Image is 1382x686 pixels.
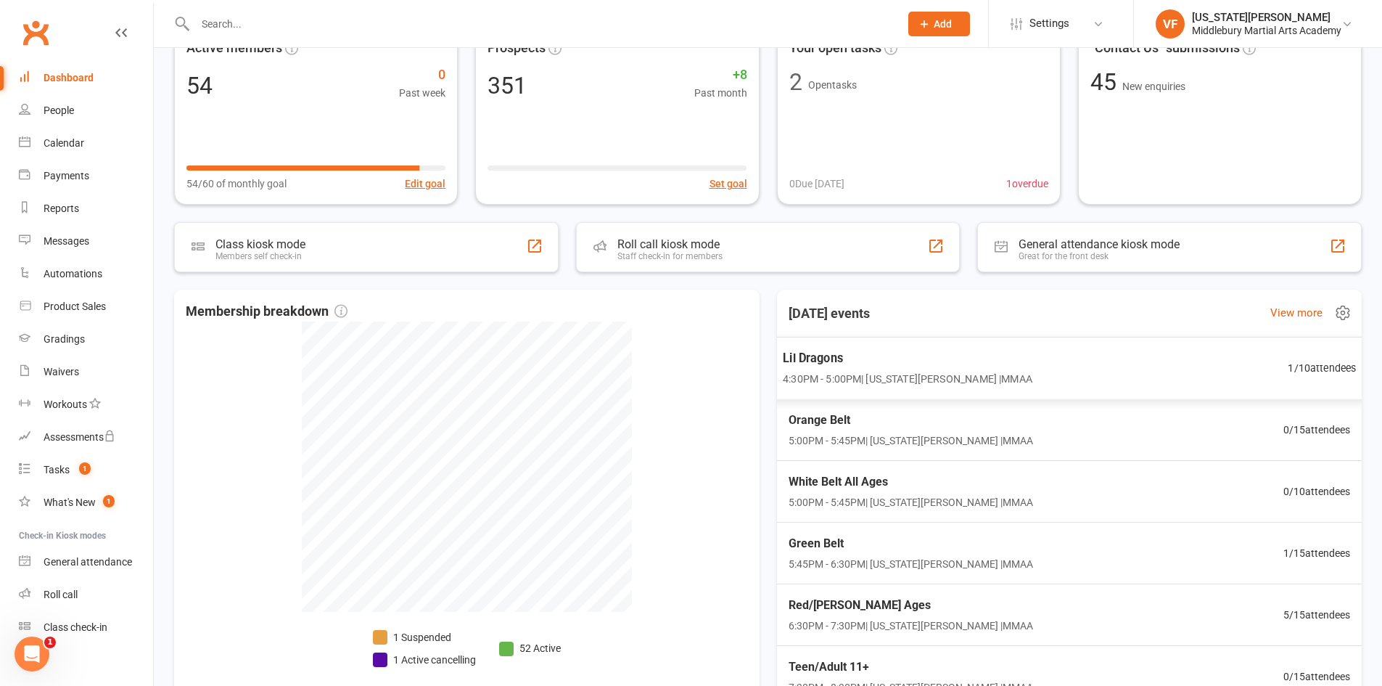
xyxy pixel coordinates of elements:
[399,65,445,86] span: 0
[19,62,153,94] a: Dashboard
[1090,38,1240,59] span: "Contact Us" submissions
[789,70,802,94] div: 2
[19,94,153,127] a: People
[789,433,1033,449] span: 5:00PM - 5:45PM | [US_STATE][PERSON_NAME] | MMAA
[103,495,115,507] span: 1
[1192,11,1341,24] div: [US_STATE][PERSON_NAME]
[694,65,747,86] span: +8
[15,637,49,671] iframe: Intercom live chat
[44,366,79,377] div: Waivers
[19,225,153,258] a: Messages
[405,176,445,192] button: Edit goal
[1156,9,1185,38] div: VF
[44,431,115,443] div: Assessments
[1283,607,1350,623] span: 5 / 15 attendees
[44,268,102,279] div: Automations
[19,546,153,579] a: General attendance kiosk mode
[783,371,1032,388] span: 4:30PM - 5:00PM | [US_STATE][PERSON_NAME] | MMAA
[44,301,106,312] div: Product Sales
[19,611,153,644] a: Class kiosk mode
[617,251,723,261] div: Staff check-in for members
[1090,68,1122,96] span: 45
[694,85,747,101] span: Past month
[44,137,84,149] div: Calendar
[19,579,153,611] a: Roll call
[1283,545,1350,561] span: 1 / 15 attendees
[44,399,87,410] div: Workouts
[1029,7,1069,40] span: Settings
[789,473,1033,491] span: White Belt All Ages
[44,556,132,568] div: General attendance
[488,38,546,59] span: Prospects
[44,333,85,345] div: Gradings
[488,74,527,97] div: 351
[19,486,153,519] a: What's New1
[19,356,153,388] a: Waivers
[789,658,1033,677] span: Teen/Adult 11+
[44,497,96,508] div: What's New
[44,464,70,475] div: Tasks
[79,462,91,475] span: 1
[19,388,153,421] a: Workouts
[499,640,561,656] li: 52 Active
[808,79,857,91] span: Open tasks
[789,38,881,59] span: Your open tasks
[399,85,445,101] span: Past week
[19,290,153,323] a: Product Sales
[44,621,107,633] div: Class check-in
[19,258,153,290] a: Automations
[1019,251,1180,261] div: Great for the front desk
[934,18,952,30] span: Add
[19,160,153,192] a: Payments
[19,454,153,486] a: Tasks 1
[44,72,94,83] div: Dashboard
[783,349,1032,368] span: Lil Dragons
[17,15,54,51] a: Clubworx
[44,170,89,181] div: Payments
[1019,237,1180,251] div: General attendance kiosk mode
[789,596,1033,615] span: Red/[PERSON_NAME] Ages
[1122,81,1185,92] span: New enquiries
[789,556,1033,572] span: 5:45PM - 6:30PM | [US_STATE][PERSON_NAME] | MMAA
[19,421,153,454] a: Assessments
[19,192,153,225] a: Reports
[44,637,56,648] span: 1
[373,629,476,645] li: 1 Suspended
[19,127,153,160] a: Calendar
[191,14,889,34] input: Search...
[186,38,282,59] span: Active members
[789,534,1033,553] span: Green Belt
[215,237,305,251] div: Class kiosk mode
[19,323,153,356] a: Gradings
[1283,483,1350,499] span: 0 / 10 attendees
[186,74,213,97] div: 54
[1006,176,1048,192] span: 1 overdue
[1288,360,1356,377] span: 1 / 10 attendees
[1283,422,1350,438] span: 0 / 15 attendees
[908,12,970,36] button: Add
[186,176,287,192] span: 54/60 of monthly goal
[215,251,305,261] div: Members self check-in
[373,652,476,668] li: 1 Active cancelling
[789,176,844,192] span: 0 Due [DATE]
[186,301,347,322] span: Membership breakdown
[1283,669,1350,685] span: 0 / 15 attendees
[789,411,1033,430] span: Orange Belt
[1192,24,1341,37] div: Middlebury Martial Arts Academy
[617,237,723,251] div: Roll call kiosk mode
[44,203,79,214] div: Reports
[777,301,881,327] h3: [DATE] events
[789,618,1033,634] span: 6:30PM - 7:30PM | [US_STATE][PERSON_NAME] | MMAA
[789,494,1033,510] span: 5:00PM - 5:45PM | [US_STATE][PERSON_NAME] | MMAA
[44,105,74,116] div: People
[1270,304,1323,322] a: View more
[44,589,78,600] div: Roll call
[44,235,89,247] div: Messages
[709,176,747,192] button: Set goal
